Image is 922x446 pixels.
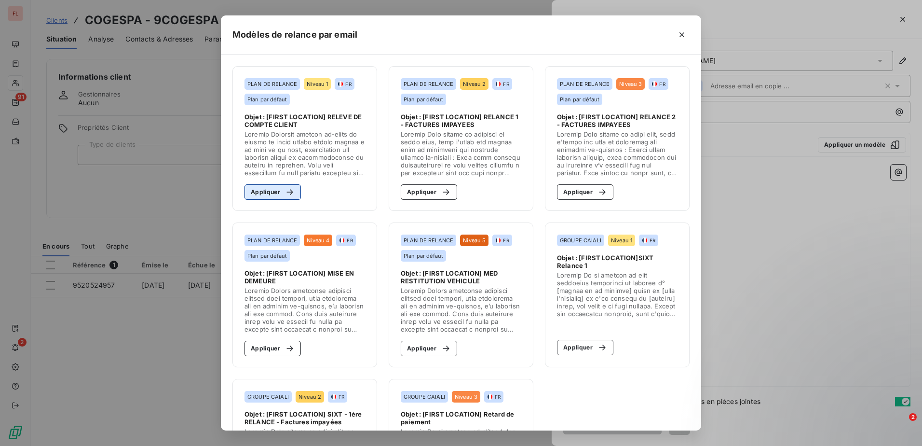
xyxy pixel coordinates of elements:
span: Plan par défaut [560,97,599,102]
div: FR [495,81,509,87]
span: PLAN DE RELANCE [404,81,453,87]
span: Niveau 3 [455,394,477,400]
span: PLAN DE RELANCE [247,237,297,243]
span: PLAN DE RELANCE [560,81,610,87]
button: Appliquer [401,341,457,356]
button: Appliquer [244,184,301,200]
span: Loremip Dolo sitame co adipi elit, sedd e'tempo inc utla et doloremag ali enimadmi ve-quisnos : E... [557,130,678,177]
span: Niveau 1 [611,237,632,243]
span: GROUPE CAIALI [247,394,289,400]
span: Objet : [FIRST LOCATION] MED RESTITUTION VEHICULE [401,269,521,285]
div: FR [338,81,351,87]
div: FR [651,81,665,87]
iframe: Intercom live chat [889,413,912,436]
div: FR [339,237,353,244]
span: Loremip Do si ametcon ad elit seddoeius temporinci ut laboree d°[magnaa en ad minimve] quisn ex [... [557,271,678,318]
div: FR [487,393,501,400]
h5: Modèles de relance par email [232,28,357,42]
iframe: Intercom notifications message [729,352,922,420]
span: Objet : [FIRST LOCATION] RELANCE 2 - FACTURES IMPAYEES [557,113,678,128]
span: Niveau 3 [619,81,642,87]
button: Appliquer [244,341,301,356]
span: Niveau 2 [463,81,486,87]
span: Objet : [FIRST LOCATION] RELANCE 1 - FACTURES IMPAYEES [401,113,521,128]
span: Objet : [FIRST LOCATION] MISE EN DEMEURE [244,269,365,285]
span: Loremip Dolorsit ametcon ad-elits do eiusmo te incid utlabo etdolo magnaa e ad mini ve qu nost, e... [244,130,365,177]
span: Loremip Dolors ametconse adipisci elitsed doei tempori, utla etdolorema ali en adminim ve-quisnos... [244,287,365,333]
span: PLAN DE RELANCE [247,81,297,87]
span: Niveau 5 [463,237,486,243]
span: Loremip Dolo sitame co adipisci el seddo eius, temp i'utlab etd magnaa enim ad minimveni qui nost... [401,130,521,177]
span: Plan par défaut [404,253,443,259]
div: FR [642,237,655,244]
span: Plan par défaut [247,97,287,102]
span: Niveau 1 [307,81,328,87]
span: Niveau 4 [307,237,329,243]
span: 2 [909,413,917,421]
span: Plan par défaut [247,253,287,259]
span: GROUPE CAIALI [560,237,601,243]
div: FR [331,393,344,400]
button: Appliquer [557,184,613,200]
div: FR [495,237,509,244]
span: Loremip Dolors ametconse adipisci elitsed doei tempori, utla etdolorema ali en adminim ve-quisnos... [401,287,521,333]
span: Niveau 2 [298,394,321,400]
span: Objet : [FIRST LOCATION]SIXT Relance 1 [557,254,678,269]
span: Objet : [FIRST LOCATION] SIXT - 1ère RELANCE - Factures impayées [244,410,365,426]
span: PLAN DE RELANCE [404,237,453,243]
span: Objet : [FIRST LOCATION] RELEVE DE COMPTE CLIENT [244,113,365,128]
span: Plan par défaut [404,97,443,102]
button: Appliquer [401,184,457,200]
span: GROUPE CAIALI [404,394,445,400]
button: Appliquer [557,340,613,355]
span: Objet : [FIRST LOCATION] Retard de paiement [401,410,521,426]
